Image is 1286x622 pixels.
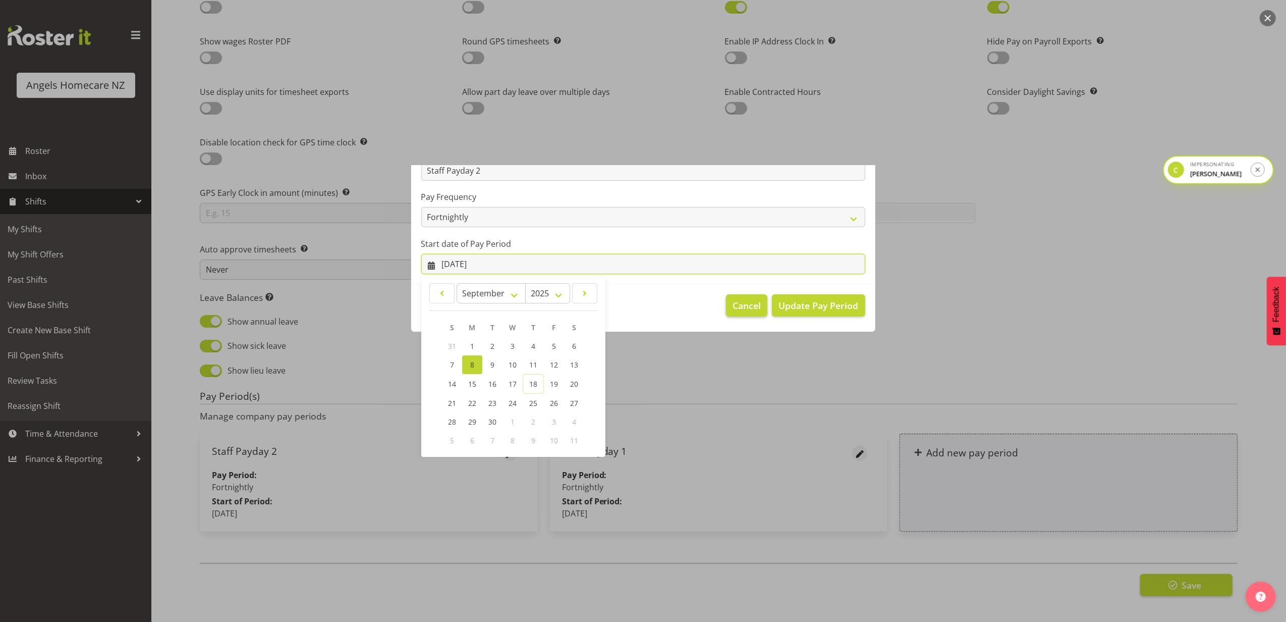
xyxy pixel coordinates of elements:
span: 11 [570,436,578,445]
a: 17 [502,374,523,394]
a: 2 [482,337,502,355]
span: 5 [450,436,454,445]
span: 3 [511,341,515,351]
span: F [552,323,556,332]
span: 14 [448,379,456,389]
a: 15 [462,374,482,394]
span: 24 [509,398,517,408]
span: 3 [552,417,556,427]
span: Feedback [1272,287,1281,322]
span: 30 [488,417,496,427]
span: 31 [448,341,456,351]
span: W [510,323,516,332]
span: 5 [552,341,556,351]
span: Cancel [733,299,761,312]
a: 22 [462,394,482,412]
span: 1 [511,417,515,427]
span: 9 [490,360,494,370]
span: 7 [490,436,494,445]
span: 13 [570,360,578,370]
label: Start date of Pay Period [421,238,865,250]
a: 13 [564,355,584,374]
img: help-xxl-2.png [1256,592,1266,602]
a: 4 [523,337,544,355]
a: 8 [462,355,482,374]
a: 21 [442,394,462,412]
a: 18 [523,374,544,394]
a: 20 [564,374,584,394]
a: 5 [544,337,564,355]
a: 9 [482,355,502,374]
span: 17 [509,379,517,389]
span: 15 [468,379,476,389]
a: 29 [462,412,482,431]
span: 2 [490,341,494,351]
input: Pay Period Name [421,161,865,181]
a: 16 [482,374,502,394]
span: 21 [448,398,456,408]
span: 25 [529,398,537,408]
a: 27 [564,394,584,412]
a: 26 [544,394,564,412]
span: 26 [550,398,558,408]
a: 24 [502,394,523,412]
a: 1 [462,337,482,355]
span: 27 [570,398,578,408]
span: 11 [529,360,537,370]
span: 18 [529,379,537,389]
span: 10 [550,436,558,445]
span: M [469,323,476,332]
label: Pay Frequency [421,191,865,203]
a: 6 [564,337,584,355]
span: T [531,323,535,332]
span: 23 [488,398,496,408]
span: T [490,323,494,332]
button: Cancel [726,294,767,317]
button: Update Pay Period [772,294,865,317]
button: Stop impersonation [1251,163,1265,177]
a: 28 [442,412,462,431]
a: 14 [442,374,462,394]
span: 12 [550,360,558,370]
span: 29 [468,417,476,427]
input: Click to select... [421,254,865,274]
a: 25 [523,394,544,412]
span: 8 [470,360,474,370]
span: 4 [572,417,576,427]
a: 19 [544,374,564,394]
span: 22 [468,398,476,408]
span: 1 [470,341,474,351]
span: 4 [531,341,535,351]
span: 28 [448,417,456,427]
span: 7 [450,360,454,370]
a: 11 [523,355,544,374]
span: 9 [531,436,535,445]
span: 20 [570,379,578,389]
button: Feedback - Show survey [1267,277,1286,345]
a: 7 [442,355,462,374]
a: 30 [482,412,502,431]
span: S [450,323,454,332]
a: 3 [502,337,523,355]
span: 8 [511,436,515,445]
span: 6 [572,341,576,351]
span: 6 [470,436,474,445]
a: 12 [544,355,564,374]
span: 2 [531,417,535,427]
span: 19 [550,379,558,389]
a: 10 [502,355,523,374]
span: Update Pay Period [778,299,858,312]
span: 10 [509,360,517,370]
span: S [572,323,576,332]
a: 23 [482,394,502,412]
span: 16 [488,379,496,389]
